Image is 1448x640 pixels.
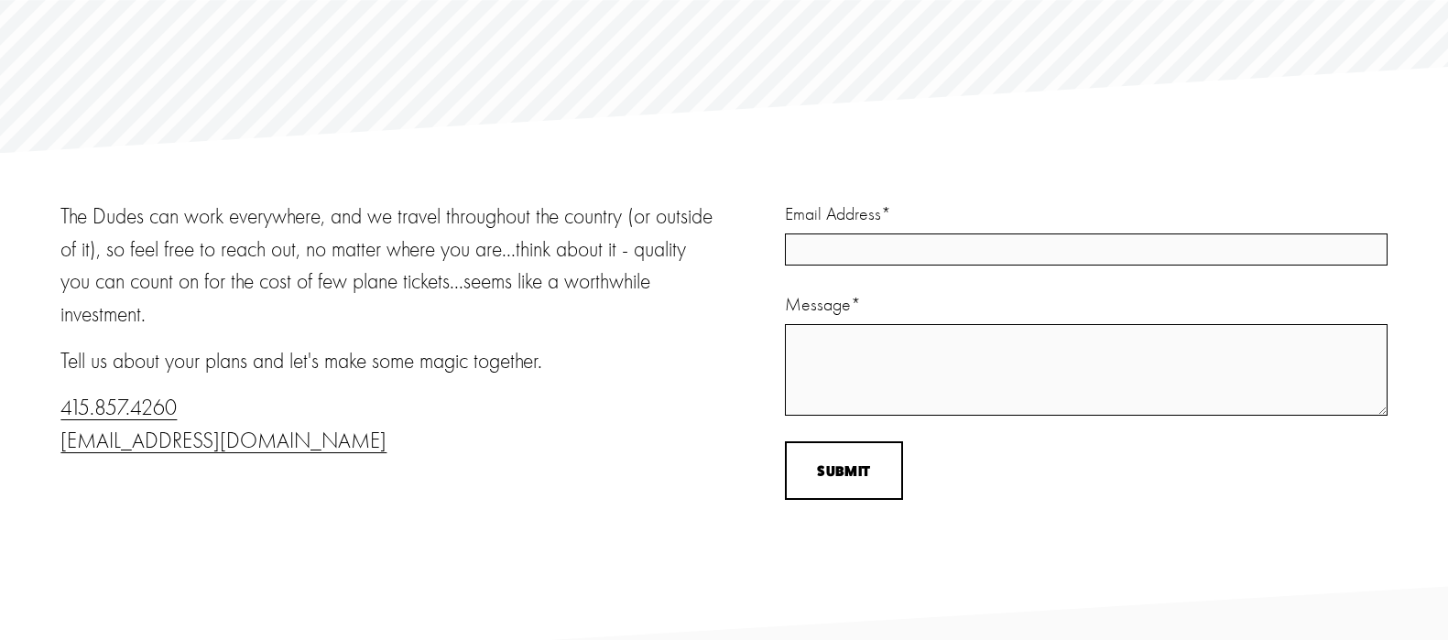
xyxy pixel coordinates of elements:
label: Email Address [785,201,1388,228]
p: The Dudes can work everywhere, and we travel throughout the country (or outside of it), so feel f... [60,201,719,331]
a: [EMAIL_ADDRESS][DOMAIN_NAME] [60,428,386,453]
a: 415.857.4260 [60,396,177,420]
label: Message [785,291,1388,319]
p: Tell us about your plans and let's make some magic together. [60,345,719,377]
input: Submit [785,441,903,501]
